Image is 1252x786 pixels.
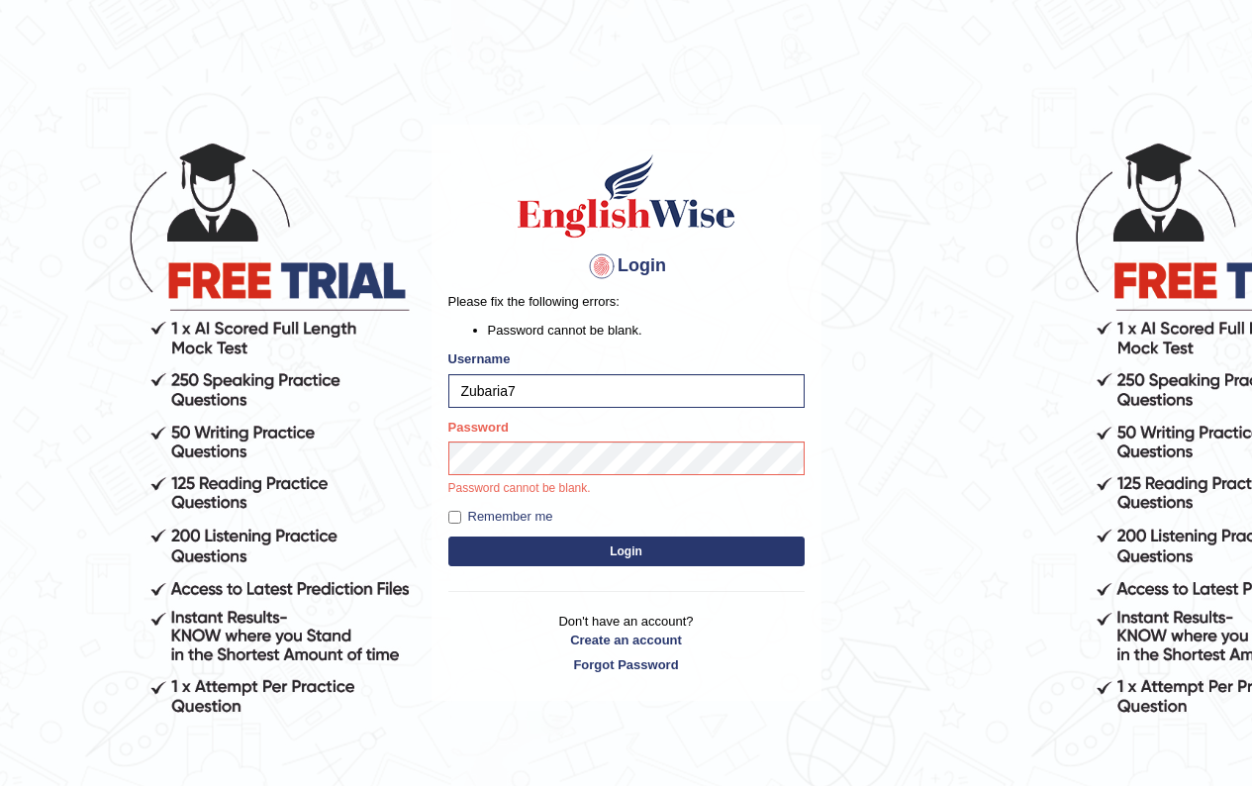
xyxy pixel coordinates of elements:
[448,292,805,311] p: Please fix the following errors:
[448,507,553,527] label: Remember me
[448,631,805,649] a: Create an account
[514,151,739,241] img: Logo of English Wise sign in for intelligent practice with AI
[448,480,805,498] p: Password cannot be blank.
[448,537,805,566] button: Login
[448,655,805,674] a: Forgot Password
[448,418,509,437] label: Password
[488,321,805,340] li: Password cannot be blank.
[448,349,511,368] label: Username
[448,612,805,673] p: Don't have an account?
[448,250,805,282] h4: Login
[448,511,461,524] input: Remember me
